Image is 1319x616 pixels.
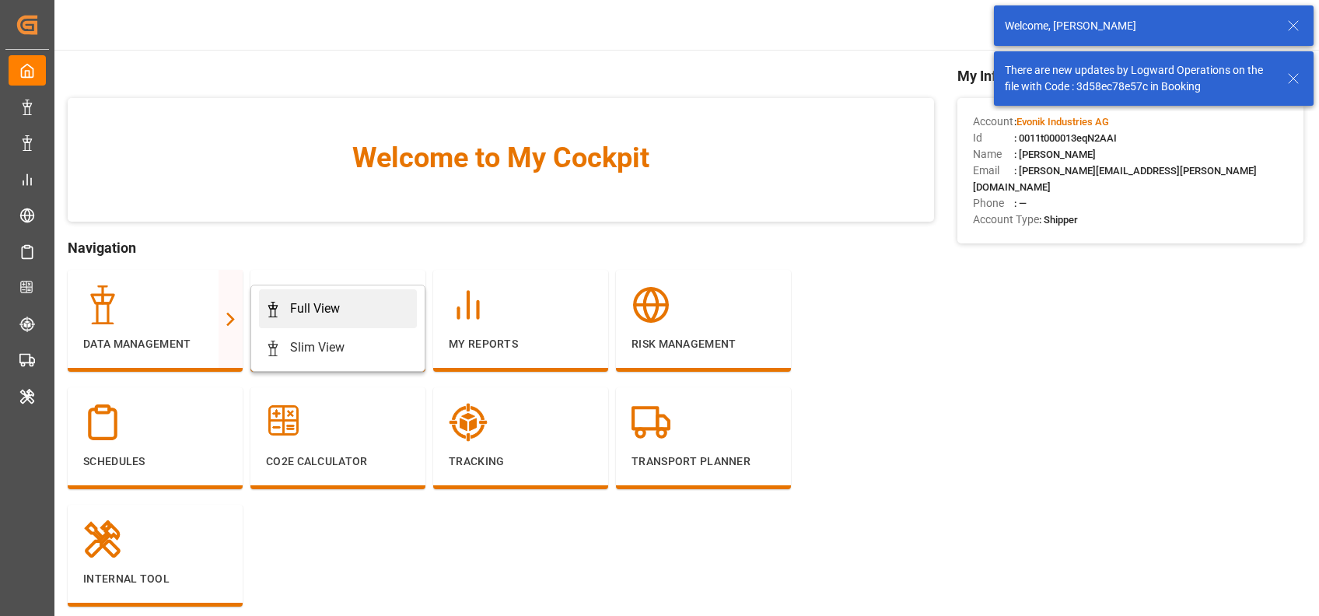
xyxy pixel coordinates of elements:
[259,289,417,328] a: Full View
[259,328,417,367] a: Slim View
[99,137,902,179] span: Welcome to My Cockpit
[957,65,1303,86] span: My Info
[1005,62,1272,95] div: There are new updates by Logward Operations on the file with Code : 3d58ec78e57c in Booking
[973,146,1014,163] span: Name
[1016,116,1109,128] span: Evonik Industries AG
[1014,116,1109,128] span: :
[1014,132,1117,144] span: : 0011t000013eqN2AAI
[290,299,340,318] div: Full View
[973,130,1014,146] span: Id
[266,453,410,470] p: CO2e Calculator
[83,571,227,587] p: Internal Tool
[83,453,227,470] p: Schedules
[1014,149,1096,160] span: : [PERSON_NAME]
[1014,198,1027,209] span: : —
[68,237,933,258] span: Navigation
[973,165,1257,193] span: : [PERSON_NAME][EMAIL_ADDRESS][PERSON_NAME][DOMAIN_NAME]
[290,338,345,357] div: Slim View
[1039,214,1078,226] span: : Shipper
[1005,18,1272,34] div: Welcome, [PERSON_NAME]
[973,114,1014,130] span: Account
[449,453,593,470] p: Tracking
[632,336,775,352] p: Risk Management
[449,336,593,352] p: My Reports
[973,212,1039,228] span: Account Type
[632,453,775,470] p: Transport Planner
[973,195,1014,212] span: Phone
[973,163,1014,179] span: Email
[83,336,227,352] p: Data Management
